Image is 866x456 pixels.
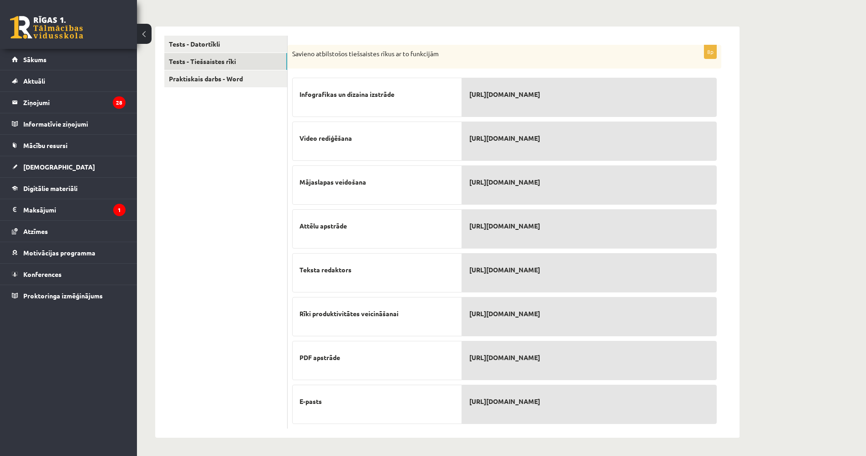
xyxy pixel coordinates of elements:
a: Maksājumi1 [12,199,126,220]
i: 1 [113,204,126,216]
p: Savieno atbilstošos tiešsaistes rīkus ar to funkcijām [292,49,671,58]
a: Konferences [12,264,126,285]
legend: Informatīvie ziņojumi [23,113,126,134]
i: 28 [113,96,126,109]
a: Proktoringa izmēģinājums [12,285,126,306]
a: Sākums [12,49,126,70]
span: Mācību resursi [23,141,68,149]
a: Digitālie materiāli [12,178,126,199]
a: [DEMOGRAPHIC_DATA] [12,156,126,177]
span: Video rediģēšana [299,133,352,143]
a: Tests - Datortīkli [164,36,287,53]
span: Aktuāli [23,77,45,85]
a: Mācību resursi [12,135,126,156]
span: [URL][DOMAIN_NAME] [469,353,540,362]
span: E-pasts [299,397,322,406]
span: [URL][DOMAIN_NAME] [469,90,540,99]
span: [URL][DOMAIN_NAME] [469,133,540,143]
span: [URL][DOMAIN_NAME] [469,221,540,231]
a: Motivācijas programma [12,242,126,263]
span: Rīki produktivitātes veicināšanai [299,309,399,318]
span: [URL][DOMAIN_NAME] [469,397,540,406]
span: Infografikas un dizaina izstrāde [299,90,394,99]
span: PDF apstrāde [299,353,340,362]
span: Konferences [23,270,62,278]
span: Motivācijas programma [23,249,95,257]
span: [URL][DOMAIN_NAME] [469,177,540,187]
a: Tests - Tiešsaistes rīki [164,53,287,70]
a: Praktiskais darbs - Word [164,70,287,87]
span: Mājaslapas veidošana [299,177,366,187]
span: [URL][DOMAIN_NAME] [469,309,540,318]
span: Attēlu apstrāde [299,221,347,231]
a: Aktuāli [12,70,126,91]
legend: Ziņojumi [23,92,126,113]
a: Informatīvie ziņojumi [12,113,126,134]
span: Atzīmes [23,227,48,235]
span: Sākums [23,55,47,64]
span: Teksta redaktors [299,265,352,275]
p: 8p [704,44,717,59]
span: [DEMOGRAPHIC_DATA] [23,163,95,171]
span: [URL][DOMAIN_NAME] [469,265,540,275]
a: Atzīmes [12,221,126,242]
legend: Maksājumi [23,199,126,220]
a: Ziņojumi28 [12,92,126,113]
a: Rīgas 1. Tālmācības vidusskola [10,16,83,39]
span: Proktoringa izmēģinājums [23,292,103,300]
span: Digitālie materiāli [23,184,78,192]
